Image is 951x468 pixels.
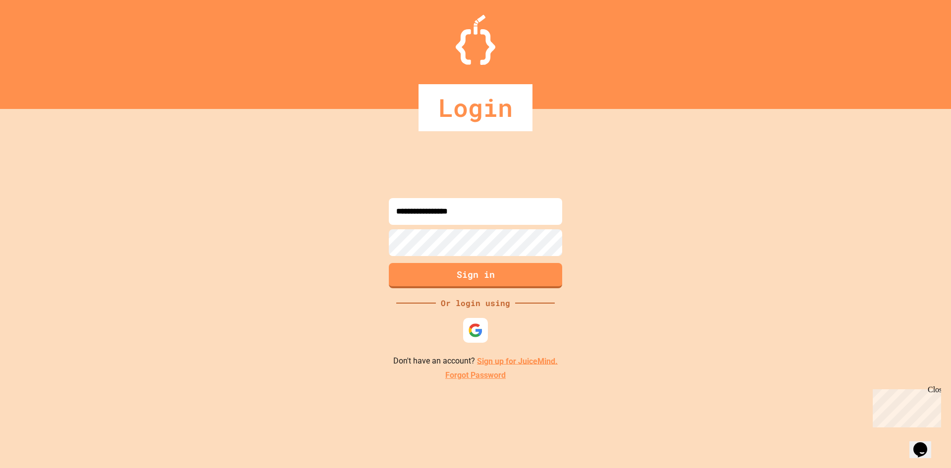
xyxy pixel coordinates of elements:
[419,84,532,131] div: Login
[4,4,68,63] div: Chat with us now!Close
[869,385,941,427] iframe: chat widget
[468,323,483,338] img: google-icon.svg
[456,15,495,65] img: Logo.svg
[477,356,558,365] a: Sign up for JuiceMind.
[909,428,941,458] iframe: chat widget
[393,355,558,367] p: Don't have an account?
[436,297,515,309] div: Or login using
[445,369,506,381] a: Forgot Password
[389,263,562,288] button: Sign in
